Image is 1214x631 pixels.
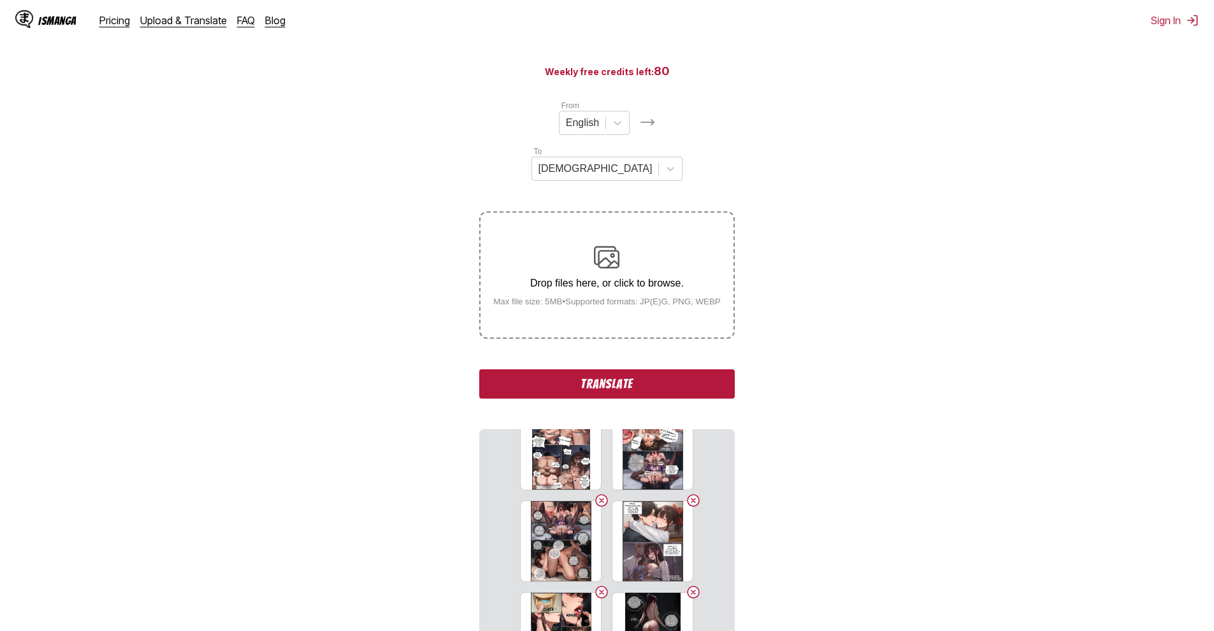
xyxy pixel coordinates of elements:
button: Delete image [594,585,609,600]
p: Drop files here, or click to browse. [483,278,731,289]
div: IsManga [38,15,76,27]
small: Max file size: 5MB • Supported formats: JP(E)G, PNG, WEBP [483,297,731,306]
img: Languages icon [640,115,655,130]
button: Delete image [686,493,701,508]
a: FAQ [237,14,255,27]
h3: Weekly free credits left: [31,63,1183,79]
label: From [561,101,579,110]
a: Pricing [99,14,130,27]
span: 80 [654,64,670,78]
a: Blog [265,14,285,27]
button: Delete image [686,585,701,600]
label: To [534,147,542,156]
img: IsManga Logo [15,10,33,28]
a: Upload & Translate [140,14,227,27]
button: Translate [479,369,734,399]
button: Sign In [1151,14,1199,27]
img: Sign out [1186,14,1199,27]
a: IsManga LogoIsManga [15,10,99,31]
button: Delete image [594,493,609,508]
